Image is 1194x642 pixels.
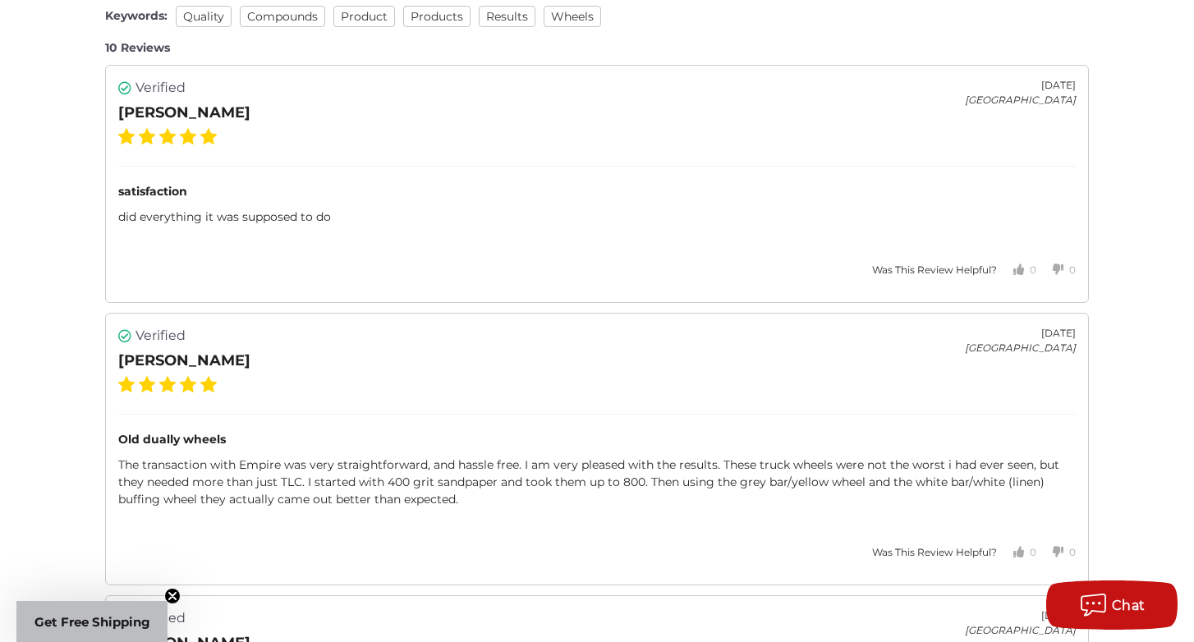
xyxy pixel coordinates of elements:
[965,78,1076,93] div: [DATE]
[1046,580,1178,630] button: Chat
[965,93,1076,108] div: [GEOGRAPHIC_DATA]
[200,376,217,392] label: 5 Stars
[118,81,131,94] i: Verified user
[139,128,155,144] label: 2 Stars
[872,545,997,560] div: Was This Review Helpful?
[872,263,997,277] div: Was This Review Helpful?
[118,475,1045,507] span: Then using the grey bar/yellow wheel and the white bar/white (linen) buffing wheel they actually ...
[403,6,471,27] span: products
[164,588,181,604] button: Close teaser
[965,341,1076,355] div: [GEOGRAPHIC_DATA]
[180,128,196,144] label: 4 Stars
[135,326,186,346] span: Verified
[118,457,1059,489] span: These truck wheels were not the worst i had ever seen, but they needed more than just TLC.
[135,78,186,98] span: Verified
[159,128,176,144] label: 3 Stars
[180,376,196,392] label: 4 Stars
[200,128,217,144] label: 5 Stars
[118,102,250,124] div: [PERSON_NAME]
[1036,250,1076,290] button: Votes Down
[997,250,1036,290] button: Votes Up
[16,601,168,642] div: Get Free ShippingClose teaser
[1069,546,1076,558] span: 0
[333,6,395,27] span: product
[34,614,150,630] span: Get Free Shipping
[965,623,1076,638] div: [GEOGRAPHIC_DATA]
[1030,264,1036,276] span: 0
[118,350,250,372] div: [PERSON_NAME]
[1030,546,1036,558] span: 0
[105,8,168,23] span: Keywords:
[105,39,1089,57] div: 10 Reviews
[965,326,1076,341] div: [DATE]
[308,475,651,489] span: I started with 400 grit sandpaper and took them up to 800.
[240,6,325,27] span: compounds
[118,183,1076,200] div: satisfaction
[176,6,232,27] span: quality
[118,329,131,342] i: Verified user
[118,128,135,144] label: 1 Star
[139,376,155,392] label: 2 Stars
[159,376,176,392] label: 3 Stars
[1036,533,1076,572] button: Votes Down
[525,457,723,472] span: I am very pleased with the results.
[118,209,331,224] span: did everything it was supposed to do
[479,6,535,27] span: results
[118,376,135,392] label: 1 Star
[118,457,525,472] span: The transaction with Empire was very straightforward, and hassle free.
[965,608,1076,623] div: [DATE]
[997,533,1036,572] button: Votes Up
[118,431,1076,448] div: Old dually wheels
[1069,264,1076,276] span: 0
[544,6,601,27] span: wheels
[1112,598,1146,613] span: Chat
